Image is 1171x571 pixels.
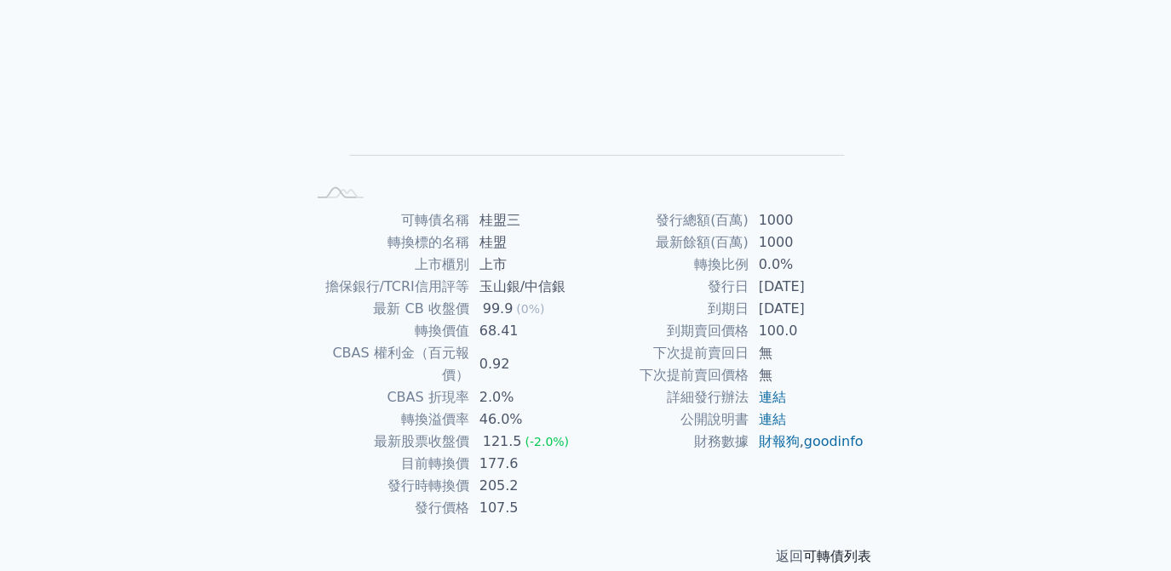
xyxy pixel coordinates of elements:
[479,298,517,320] div: 99.9
[469,342,586,386] td: 0.92
[469,386,586,408] td: 2.0%
[469,453,586,475] td: 177.6
[307,453,469,475] td: 目前轉換價
[469,254,586,276] td: 上市
[759,389,786,405] a: 連結
[586,386,749,408] td: 詳細發行辦法
[307,431,469,453] td: 最新股票收盤價
[286,546,886,567] p: 返回
[749,298,865,320] td: [DATE]
[586,276,749,298] td: 發行日
[516,302,544,316] span: (0%)
[586,320,749,342] td: 到期賣回價格
[307,386,469,408] td: CBAS 折現率
[1086,489,1171,571] div: 聊天小工具
[749,231,865,254] td: 1000
[586,342,749,364] td: 下次提前賣回日
[307,209,469,231] td: 可轉債名稱
[307,497,469,519] td: 發行價格
[586,231,749,254] td: 最新餘額(百萬)
[479,431,525,453] div: 121.5
[586,209,749,231] td: 發行總額(百萬)
[307,408,469,431] td: 轉換溢價率
[307,475,469,497] td: 發行時轉換價
[307,254,469,276] td: 上市櫃別
[749,254,865,276] td: 0.0%
[525,435,570,448] span: (-2.0%)
[469,231,586,254] td: 桂盟
[749,276,865,298] td: [DATE]
[759,433,800,449] a: 財報狗
[1086,489,1171,571] iframe: Chat Widget
[469,475,586,497] td: 205.2
[469,209,586,231] td: 桂盟三
[749,342,865,364] td: 無
[469,320,586,342] td: 68.41
[469,497,586,519] td: 107.5
[759,411,786,427] a: 連結
[749,320,865,342] td: 100.0
[469,408,586,431] td: 46.0%
[307,320,469,342] td: 轉換價值
[586,408,749,431] td: 公開說明書
[307,276,469,298] td: 擔保銀行/TCRI信用評等
[804,433,864,449] a: goodinfo
[749,364,865,386] td: 無
[469,276,586,298] td: 玉山銀/中信銀
[749,431,865,453] td: ,
[586,298,749,320] td: 到期日
[749,209,865,231] td: 1000
[586,431,749,453] td: 財務數據
[307,231,469,254] td: 轉換標的名稱
[586,254,749,276] td: 轉換比例
[307,342,469,386] td: CBAS 權利金（百元報價）
[586,364,749,386] td: 下次提前賣回價格
[804,548,872,564] a: 可轉債列表
[307,298,469,320] td: 最新 CB 收盤價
